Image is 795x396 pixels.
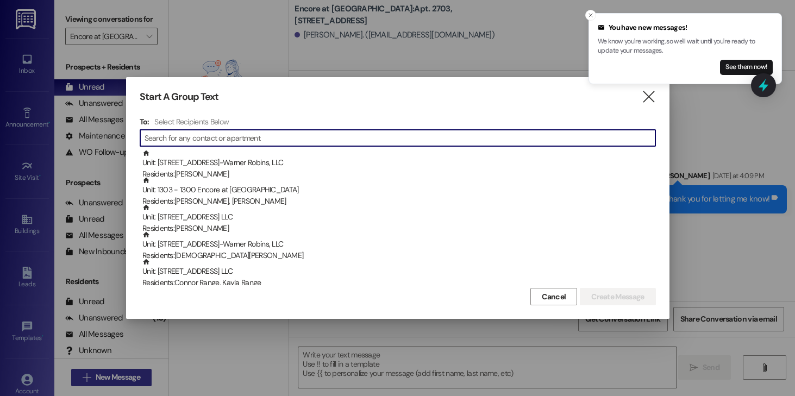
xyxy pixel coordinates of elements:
[641,91,656,103] i: 
[142,204,656,235] div: Unit: [STREET_ADDRESS] LLC
[140,177,656,204] div: Unit: 1303 - 1300 Encore at [GEOGRAPHIC_DATA]Residents:[PERSON_NAME], [PERSON_NAME]
[140,231,656,258] div: Unit: [STREET_ADDRESS]-Warner Robins, LLCResidents:[DEMOGRAPHIC_DATA][PERSON_NAME]
[154,117,229,127] h4: Select Recipients Below
[598,37,773,56] p: We know you're working, so we'll wait until you're ready to update your messages.
[542,291,566,303] span: Cancel
[140,149,656,177] div: Unit: [STREET_ADDRESS]-Warner Robins, LLCResidents:[PERSON_NAME]
[142,149,656,180] div: Unit: [STREET_ADDRESS]-Warner Robins, LLC
[145,130,655,146] input: Search for any contact or apartment
[142,231,656,262] div: Unit: [STREET_ADDRESS]-Warner Robins, LLC
[142,223,656,234] div: Residents: [PERSON_NAME]
[140,258,656,285] div: Unit: [STREET_ADDRESS] LLCResidents:Connor Range, Kayla Range
[142,258,656,289] div: Unit: [STREET_ADDRESS] LLC
[140,204,656,231] div: Unit: [STREET_ADDRESS] LLCResidents:[PERSON_NAME]
[142,250,656,261] div: Residents: [DEMOGRAPHIC_DATA][PERSON_NAME]
[530,288,577,305] button: Cancel
[142,168,656,180] div: Residents: [PERSON_NAME]
[140,91,219,103] h3: Start A Group Text
[142,177,656,208] div: Unit: 1303 - 1300 Encore at [GEOGRAPHIC_DATA]
[140,117,149,127] h3: To:
[142,277,656,288] div: Residents: Connor Range, Kayla Range
[585,10,596,21] button: Close toast
[720,60,773,75] button: See them now!
[580,288,655,305] button: Create Message
[591,291,644,303] span: Create Message
[142,196,656,207] div: Residents: [PERSON_NAME], [PERSON_NAME]
[598,22,773,33] div: You have new messages!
